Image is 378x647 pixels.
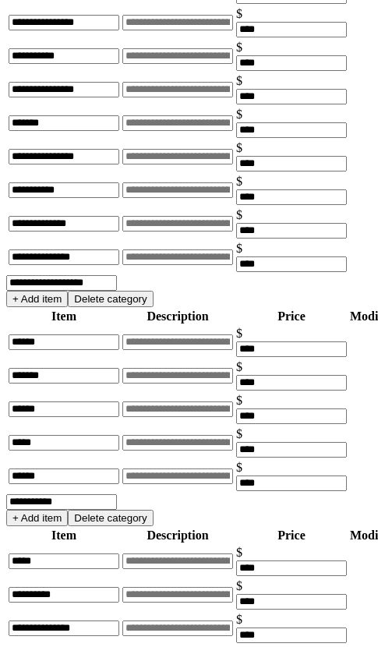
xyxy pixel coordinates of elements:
[122,309,234,324] th: Description
[236,579,242,592] span: $
[12,512,62,524] span: + Add item
[236,360,242,373] span: $
[236,546,242,559] span: $
[236,7,242,20] span: $
[236,108,242,121] span: $
[236,242,242,255] span: $
[236,427,242,440] span: $
[235,528,348,543] th: Price
[74,293,147,305] span: Delete category
[236,613,242,626] span: $
[236,141,242,154] span: $
[68,291,153,307] button: Delete category
[6,510,68,526] button: + Add item
[236,74,242,87] span: $
[236,208,242,221] span: $
[12,293,62,305] span: + Add item
[6,291,68,307] button: + Add item
[236,461,242,474] span: $
[236,394,242,407] span: $
[68,510,153,526] button: Delete category
[235,309,348,324] th: Price
[8,309,120,324] th: Item
[236,327,242,340] span: $
[236,175,242,188] span: $
[8,528,120,543] th: Item
[236,41,242,54] span: $
[122,528,234,543] th: Description
[74,512,147,524] span: Delete category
